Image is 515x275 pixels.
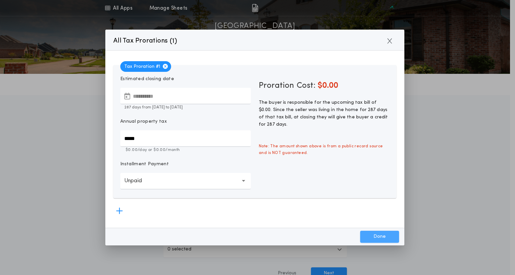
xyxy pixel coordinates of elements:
[172,38,174,45] span: 1
[120,147,251,153] p: $0.00 /day or $0.00 /month
[120,118,167,125] p: Annual property tax
[120,130,251,146] input: Annual property tax
[259,100,388,127] span: The buyer is responsible for the upcoming tax bill of $0.00. Since the seller was living in the h...
[297,82,316,90] span: Cost:
[120,76,251,82] p: Estimated closing date
[120,104,251,110] p: 287 days from [DATE] to [DATE]
[255,139,393,160] span: Note: The amount shown above is from a public record source and is NOT guaranteed.
[360,231,399,243] button: Done
[124,177,153,185] p: Unpaid
[318,82,338,90] span: $0.00
[120,61,171,72] span: Tax Proration # 1
[120,161,169,168] p: Installment Payment
[120,173,251,189] button: Unpaid
[113,36,177,46] p: All Tax Prorations ( )
[259,80,294,91] span: Proration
